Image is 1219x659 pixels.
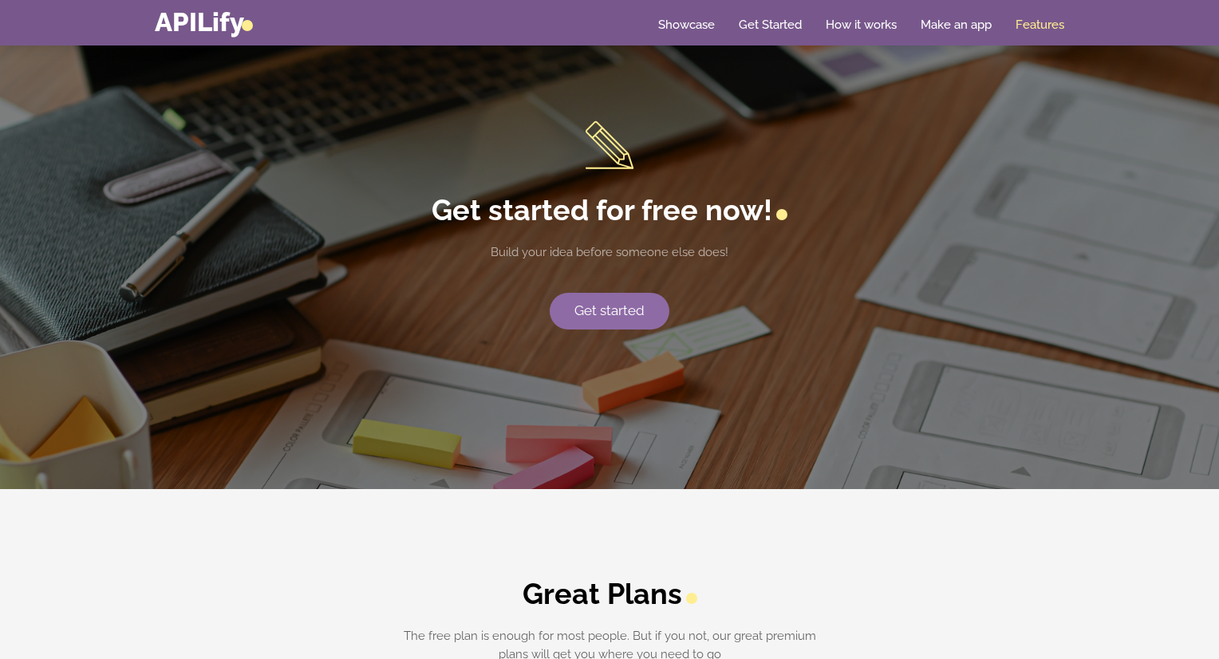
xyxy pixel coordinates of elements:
[921,17,992,33] a: Make an app
[739,17,802,33] a: Get Started
[826,17,897,33] a: How it works
[389,243,831,262] p: Build your idea before someone else does!
[550,293,669,329] a: Get started
[658,17,715,33] a: Showcase
[1016,17,1064,33] a: Features
[389,577,831,611] h2: Great Plans
[389,193,831,227] h2: Get started for free now!
[155,6,253,37] a: APILify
